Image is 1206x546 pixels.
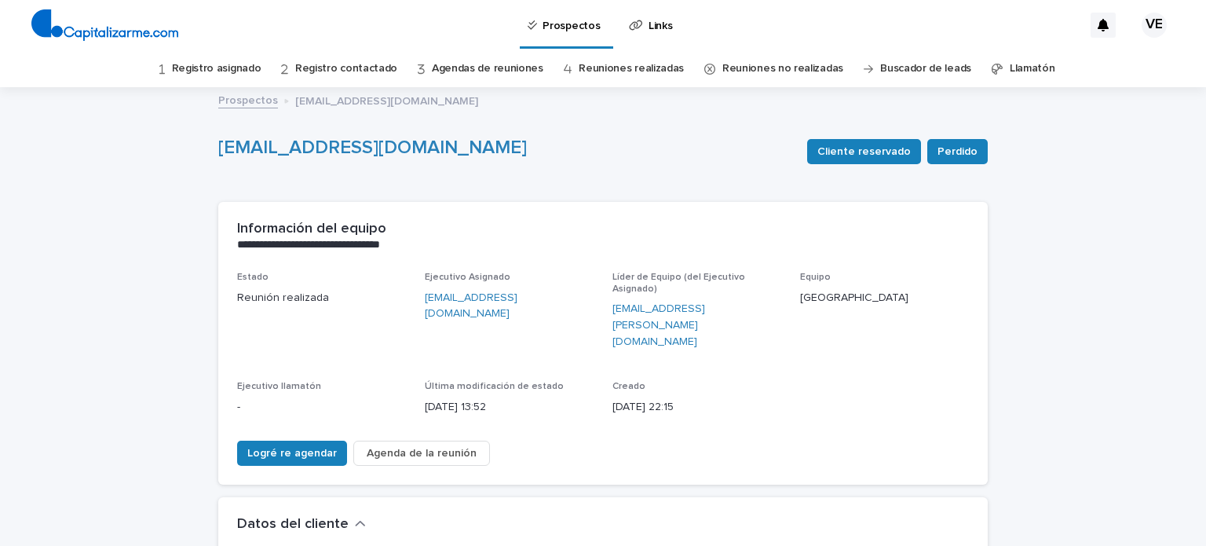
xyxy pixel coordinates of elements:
font: Cliente reservado [817,146,911,157]
a: Registro contactado [295,50,397,87]
font: Estado [237,273,269,282]
font: Prospectos [218,95,278,106]
font: VE [1146,17,1162,31]
font: Registro contactado [295,63,397,74]
font: [GEOGRAPHIC_DATA] [800,292,908,303]
img: 4arMvv9wSvmHTHbXwTim [31,9,178,41]
a: Registro asignado [172,50,261,87]
font: Registro asignado [172,63,261,74]
font: - [237,401,240,412]
a: Agendas de reuniones [432,50,543,87]
font: Agenda de la reunión [367,448,477,459]
a: Llamatón [1010,50,1055,87]
a: Prospectos [218,90,278,108]
a: [EMAIL_ADDRESS][PERSON_NAME][DOMAIN_NAME] [612,301,781,350]
font: [EMAIL_ADDRESS][DOMAIN_NAME] [295,96,478,107]
button: Cliente reservado [807,139,921,164]
a: [EMAIL_ADDRESS][DOMAIN_NAME] [218,138,527,157]
font: Ejecutivo llamatón [237,382,321,391]
button: Datos del cliente [237,516,366,533]
font: Buscador de leads [880,63,971,74]
font: [DATE] 13:52 [425,401,486,412]
font: Equipo [800,273,831,282]
font: Líder de Equipo (del Ejecutivo Asignado) [612,273,745,293]
button: Perdido [927,139,988,164]
font: Reunión realizada [237,292,329,303]
font: [EMAIL_ADDRESS][DOMAIN_NAME] [425,292,517,320]
button: Agenda de la reunión [353,441,490,466]
font: Datos del cliente [237,517,349,531]
a: [EMAIL_ADDRESS][DOMAIN_NAME] [425,290,594,323]
font: Información del equipo [237,222,386,236]
font: [DATE] 22:15 [612,401,674,412]
button: Logré re agendar [237,441,347,466]
a: Reuniones realizadas [579,50,684,87]
font: Última modificación de estado [425,382,564,391]
font: Reuniones realizadas [579,63,684,74]
a: Buscador de leads [880,50,971,87]
font: Logré re agendar [247,448,337,459]
font: Creado [612,382,645,391]
font: Agendas de reuniones [432,63,543,74]
font: Perdido [937,146,978,157]
font: Ejecutivo Asignado [425,273,510,282]
a: Reuniones no realizadas [722,50,843,87]
font: [EMAIL_ADDRESS][PERSON_NAME][DOMAIN_NAME] [612,303,705,347]
font: Reuniones no realizadas [722,63,843,74]
font: Llamatón [1010,63,1055,74]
